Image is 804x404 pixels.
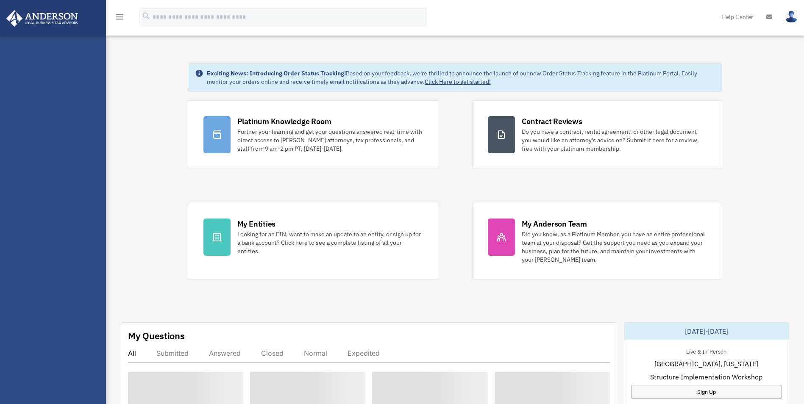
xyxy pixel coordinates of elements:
[425,78,491,86] a: Click Here to get started!
[114,12,125,22] i: menu
[209,349,241,357] div: Answered
[679,346,733,355] div: Live & In-Person
[785,11,798,23] img: User Pic
[631,385,782,399] a: Sign Up
[128,349,136,357] div: All
[237,219,275,229] div: My Entities
[114,15,125,22] a: menu
[522,230,707,264] div: Did you know, as a Platinum Member, you have an entire professional team at your disposal? Get th...
[522,219,587,229] div: My Anderson Team
[624,323,789,340] div: [DATE]-[DATE]
[472,100,723,169] a: Contract Reviews Do you have a contract, rental agreement, or other legal document you would like...
[237,116,331,127] div: Platinum Knowledge Room
[261,349,284,357] div: Closed
[188,203,438,279] a: My Entities Looking for an EIN, want to make an update to an entity, or sign up for a bank accoun...
[304,349,327,357] div: Normal
[128,329,185,342] div: My Questions
[4,10,81,27] img: Anderson Advisors Platinum Portal
[522,127,707,153] div: Do you have a contract, rental agreement, or other legal document you would like an attorney's ad...
[156,349,189,357] div: Submitted
[348,349,380,357] div: Expedited
[237,230,423,255] div: Looking for an EIN, want to make an update to an entity, or sign up for a bank account? Click her...
[654,359,758,369] span: [GEOGRAPHIC_DATA], [US_STATE]
[207,69,346,77] strong: Exciting News: Introducing Order Status Tracking!
[522,116,582,127] div: Contract Reviews
[207,69,715,86] div: Based on your feedback, we're thrilled to announce the launch of our new Order Status Tracking fe...
[650,372,762,382] span: Structure Implementation Workshop
[472,203,723,279] a: My Anderson Team Did you know, as a Platinum Member, you have an entire professional team at your...
[188,100,438,169] a: Platinum Knowledge Room Further your learning and get your questions answered real-time with dire...
[142,11,151,21] i: search
[237,127,423,153] div: Further your learning and get your questions answered real-time with direct access to [PERSON_NAM...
